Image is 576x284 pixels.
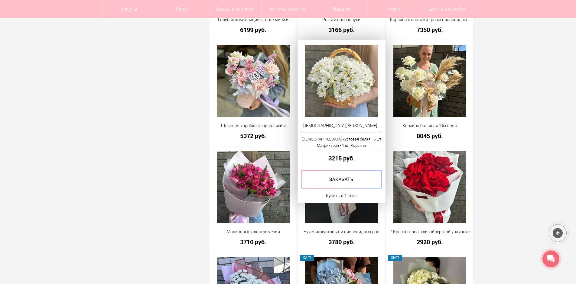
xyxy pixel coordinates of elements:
img: 7 Красных роз в дизайнерской упаковке [393,151,466,223]
a: Корзина с цветами - розы пионовидные и голубая гортензия [390,17,470,23]
a: Корзина большая “Осенняя композиция” [390,123,470,129]
a: 3166 руб. [301,27,382,33]
img: Хризантема кустовая в корзине композиция с матрикарией [305,45,378,117]
a: 3710 руб. [213,239,294,245]
a: 2920 руб. [390,239,470,245]
a: 7 Красных роз в дизайнерской упаковке [390,229,470,235]
span: ХИТ! [388,255,402,261]
a: [DEMOGRAPHIC_DATA][PERSON_NAME] в корзине композиция с матрикарией [301,123,382,129]
a: Голубая композиция с гортензией и розами [213,17,294,23]
a: 7350 руб. [390,27,470,33]
span: ХИТ! [300,255,314,261]
a: Малиновые альстромерии [213,229,294,235]
a: [DEMOGRAPHIC_DATA] кустовая белая - 5 штМатрикария - 1 шт Корзина [301,133,382,152]
a: 3215 руб. [301,155,382,161]
img: Корзина большая “Осенняя композиция” [393,45,466,117]
a: Букет из кустовых и пионовидных роз [301,229,382,235]
img: Шляпная коробка с гортензией и лотосом [217,45,290,117]
a: Розы и подсолнухи [301,17,382,23]
a: 3780 руб. [301,239,382,245]
a: Купить в 1 клик [326,192,357,199]
a: 5372 руб. [213,133,294,139]
a: 6199 руб. [213,27,294,33]
a: 8045 руб. [390,133,470,139]
a: Шляпная коробка с гортензией и лотосом [213,123,294,129]
img: Малиновые альстромерии [217,151,290,223]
